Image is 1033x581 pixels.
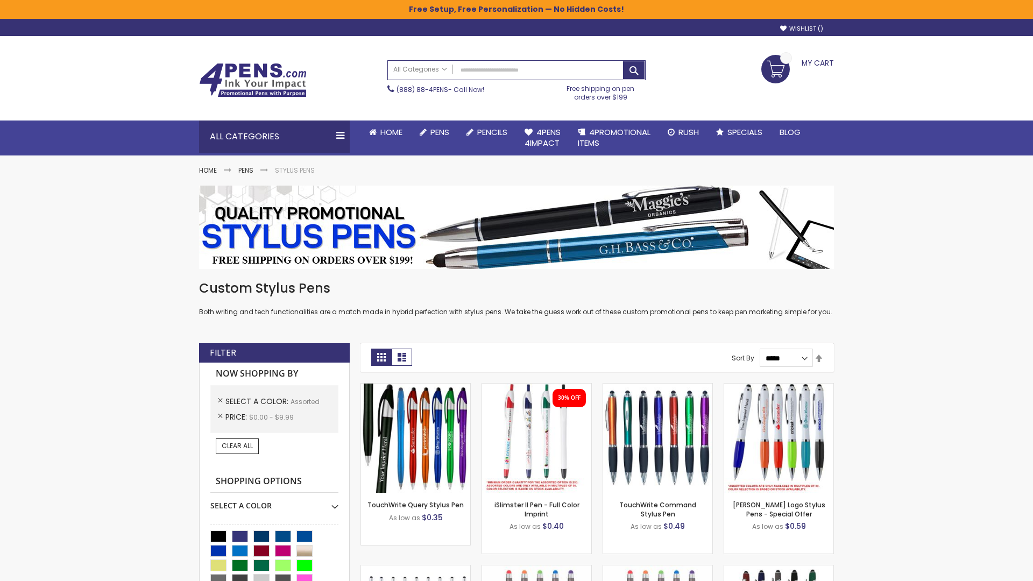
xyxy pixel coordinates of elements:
[199,166,217,175] a: Home
[780,25,823,33] a: Wishlist
[771,121,809,144] a: Blog
[238,166,253,175] a: Pens
[225,396,291,407] span: Select A Color
[210,470,338,493] strong: Shopping Options
[631,522,662,531] span: As low as
[578,126,650,148] span: 4PROMOTIONAL ITEMS
[388,61,452,79] a: All Categories
[603,384,712,493] img: TouchWrite Command Stylus Pen-Assorted
[361,384,470,493] img: TouchWrite Query Stylus Pen-Assorted
[542,521,564,532] span: $0.40
[210,347,236,359] strong: Filter
[785,521,806,532] span: $0.59
[619,500,696,518] a: TouchWrite Command Stylus Pen
[482,384,591,493] img: iSlimster II - Full Color-Assorted
[411,121,458,144] a: Pens
[210,493,338,511] div: Select A Color
[430,126,449,138] span: Pens
[210,363,338,385] strong: Now Shopping by
[397,85,448,94] a: (888) 88-4PENS
[663,521,685,532] span: $0.49
[361,565,470,574] a: Stiletto Advertising Stylus Pens-Assorted
[199,280,834,317] div: Both writing and tech functionalities are a match made in hybrid perfection with stylus pens. We ...
[494,500,579,518] a: iSlimster II Pen - Full Color Imprint
[291,397,320,406] span: Assorted
[659,121,707,144] a: Rush
[516,121,569,155] a: 4Pens4impact
[482,565,591,574] a: Islander Softy Gel Pen with Stylus-Assorted
[780,126,801,138] span: Blog
[732,353,754,363] label: Sort By
[733,500,825,518] a: [PERSON_NAME] Logo Stylus Pens - Special Offer
[569,121,659,155] a: 4PROMOTIONALITEMS
[380,126,402,138] span: Home
[361,383,470,392] a: TouchWrite Query Stylus Pen-Assorted
[222,441,253,450] span: Clear All
[367,500,464,509] a: TouchWrite Query Stylus Pen
[510,522,541,531] span: As low as
[724,565,833,574] a: Custom Soft Touch® Metal Pens with Stylus-Assorted
[603,383,712,392] a: TouchWrite Command Stylus Pen-Assorted
[422,512,443,523] span: $0.35
[558,394,581,402] div: 30% OFF
[482,383,591,392] a: iSlimster II - Full Color-Assorted
[199,280,834,297] h1: Custom Stylus Pens
[199,186,834,269] img: Stylus Pens
[458,121,516,144] a: Pencils
[249,413,294,422] span: $0.00 - $9.99
[678,126,699,138] span: Rush
[724,384,833,493] img: Kimberly Logo Stylus Pens-Assorted
[216,438,259,454] a: Clear All
[477,126,507,138] span: Pencils
[199,121,350,153] div: All Categories
[525,126,561,148] span: 4Pens 4impact
[397,85,484,94] span: - Call Now!
[275,166,315,175] strong: Stylus Pens
[603,565,712,574] a: Islander Softy Gel with Stylus - ColorJet Imprint-Assorted
[199,63,307,97] img: 4Pens Custom Pens and Promotional Products
[393,65,447,74] span: All Categories
[360,121,411,144] a: Home
[707,121,771,144] a: Specials
[225,412,249,422] span: Price
[727,126,762,138] span: Specials
[389,513,420,522] span: As low as
[724,383,833,392] a: Kimberly Logo Stylus Pens-Assorted
[752,522,783,531] span: As low as
[371,349,392,366] strong: Grid
[556,80,646,102] div: Free shipping on pen orders over $199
